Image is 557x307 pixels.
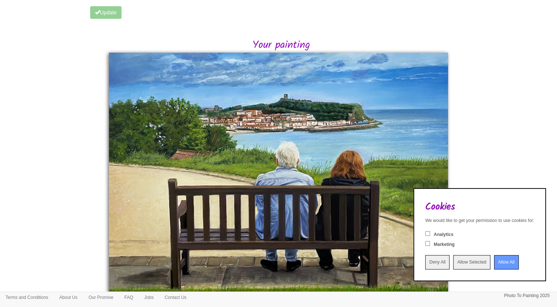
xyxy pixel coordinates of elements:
label: Marketing [434,241,455,248]
h2: Cookies [425,202,534,212]
div: We would like to get your permission to use cookies for: [425,218,534,224]
input: Allow All [494,255,519,269]
a: Our Promise [83,292,119,303]
a: Contact Us [159,292,192,303]
a: Jobs [139,292,159,303]
label: Analytics [434,232,453,238]
a: About Us [54,292,83,303]
a: FAQ [119,292,139,303]
input: Deny All [425,255,450,269]
p: Photo To Painting 2025 [504,292,550,300]
h2: Your painting [96,40,467,51]
input: Allow Selected [453,255,490,269]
